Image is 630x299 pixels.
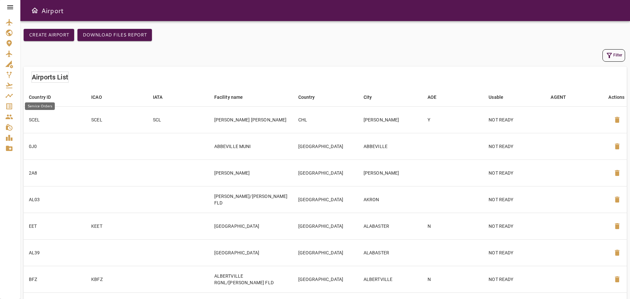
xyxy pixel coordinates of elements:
[209,133,293,160] td: ABBEVILLE MUNI
[29,93,51,101] div: Country ID
[209,106,293,133] td: [PERSON_NAME] [PERSON_NAME]
[422,106,484,133] td: Y
[609,271,625,287] button: Delete Airport
[428,93,445,101] span: AOE
[293,133,358,160] td: [GEOGRAPHIC_DATA]
[148,106,209,133] td: SCL
[551,93,566,101] div: AGENT
[86,106,147,133] td: SCEL
[609,112,625,128] button: Delete Airport
[86,266,147,292] td: KBFZ
[209,186,293,213] td: [PERSON_NAME]/[PERSON_NAME] FLD
[209,213,293,239] td: [GEOGRAPHIC_DATA]
[293,266,358,292] td: [GEOGRAPHIC_DATA]
[214,93,252,101] span: Facility name
[293,186,358,213] td: [GEOGRAPHIC_DATA]
[209,160,293,186] td: [PERSON_NAME]
[153,93,163,101] div: IATA
[613,169,621,177] span: delete
[86,213,147,239] td: KEET
[153,93,171,101] span: IATA
[358,266,422,292] td: ALBERTVILLE
[298,93,324,101] span: Country
[358,106,422,133] td: [PERSON_NAME]
[609,218,625,234] button: Delete Airport
[428,93,436,101] div: AOE
[25,102,55,110] div: Service Orders
[609,245,625,261] button: Delete Airport
[209,266,293,292] td: ALBERTVILLE RGNL/[PERSON_NAME] FLD
[91,93,111,101] span: ICAO
[364,93,381,101] span: City
[489,276,540,283] p: NOT READY
[613,249,621,257] span: delete
[613,222,621,230] span: delete
[358,186,422,213] td: AKRON
[24,266,86,292] td: BFZ
[613,275,621,283] span: delete
[489,93,512,101] span: Usable
[613,142,621,150] span: delete
[551,93,575,101] span: AGENT
[364,93,372,101] div: City
[602,49,625,62] button: Filter
[298,93,315,101] div: Country
[293,106,358,133] td: CHL
[24,186,86,213] td: AL03
[77,29,152,41] button: Download Files Report
[24,160,86,186] td: 2A8
[613,116,621,124] span: delete
[489,249,540,256] p: NOT READY
[489,117,540,123] p: NOT READY
[609,192,625,207] button: Delete Airport
[358,133,422,160] td: ABBEVILLE
[489,143,540,150] p: NOT READY
[489,223,540,229] p: NOT READY
[613,196,621,203] span: delete
[28,4,41,17] button: Open drawer
[29,93,60,101] span: Country ID
[293,160,358,186] td: [GEOGRAPHIC_DATA]
[489,196,540,203] p: NOT READY
[24,213,86,239] td: EET
[293,239,358,266] td: [GEOGRAPHIC_DATA]
[609,139,625,154] button: Delete Airport
[41,5,64,16] h6: Airport
[24,239,86,266] td: AL39
[422,266,484,292] td: N
[489,170,540,176] p: NOT READY
[24,106,86,133] td: SCEL
[489,93,503,101] div: Usable
[209,239,293,266] td: [GEOGRAPHIC_DATA]
[91,93,102,101] div: ICAO
[24,133,86,160] td: 0J0
[609,165,625,181] button: Delete Airport
[422,213,484,239] td: N
[358,239,422,266] td: ALABASTER
[358,213,422,239] td: ALABASTER
[293,213,358,239] td: [GEOGRAPHIC_DATA]
[24,29,74,41] button: Create airport
[32,72,68,82] h6: Airports List
[214,93,243,101] div: Facility name
[358,160,422,186] td: [PERSON_NAME]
